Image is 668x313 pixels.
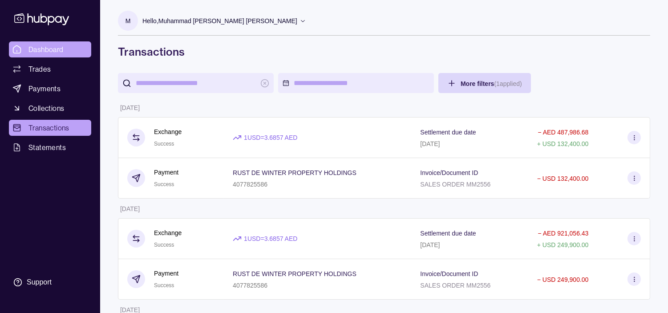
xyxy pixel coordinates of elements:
a: Dashboard [9,41,91,57]
p: − AED 487,986.68 [538,129,588,136]
p: 1 USD = 3.6857 AED [244,234,297,244]
p: Exchange [154,228,182,238]
span: Success [154,181,174,187]
p: 4077825586 [233,282,267,289]
p: Exchange [154,127,182,137]
span: More filters [461,80,522,87]
p: [DATE] [120,104,140,111]
p: − USD 249,900.00 [537,276,589,283]
a: Statements [9,139,91,155]
span: Transactions [28,122,69,133]
span: Payments [28,83,61,94]
a: Trades [9,61,91,77]
p: M [126,16,131,26]
p: Payment [154,167,178,177]
a: Transactions [9,120,91,136]
span: Trades [28,64,51,74]
div: Support [27,277,52,287]
a: Collections [9,100,91,116]
p: [DATE] [420,140,440,147]
p: SALES ORDER MM2556 [420,181,490,188]
p: RUST DE WINTER PROPERTY HOLDINGS [233,169,356,176]
span: Dashboard [28,44,64,55]
p: [DATE] [120,205,140,212]
p: Hello, Muhammad [PERSON_NAME] [PERSON_NAME] [142,16,297,26]
h1: Transactions [118,45,650,59]
p: − USD 132,400.00 [537,175,589,182]
p: SALES ORDER MM2556 [420,282,490,289]
p: RUST DE WINTER PROPERTY HOLDINGS [233,270,356,277]
p: + USD 132,400.00 [537,140,589,147]
input: search [136,73,256,93]
p: [DATE] [420,241,440,248]
span: Statements [28,142,66,153]
p: Payment [154,268,178,278]
p: Settlement due date [420,230,476,237]
p: − AED 921,056.43 [538,230,588,237]
p: ( 1 applied) [494,80,522,87]
span: Success [154,242,174,248]
p: Settlement due date [420,129,476,136]
a: Support [9,273,91,292]
a: Payments [9,81,91,97]
span: Success [154,282,174,289]
button: More filters(1applied) [438,73,531,93]
p: Invoice/Document ID [420,169,478,176]
p: + USD 249,900.00 [537,241,589,248]
span: Collections [28,103,64,114]
p: 4077825586 [233,181,267,188]
span: Success [154,141,174,147]
p: 1 USD = 3.6857 AED [244,133,297,142]
p: Invoice/Document ID [420,270,478,277]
